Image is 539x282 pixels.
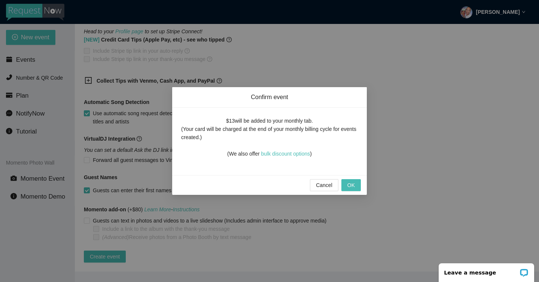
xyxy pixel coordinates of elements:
[227,141,312,158] div: (We also offer )
[181,125,358,141] div: (Your card will be charged at the end of your monthly billing cycle for events created.)
[261,151,310,157] a: bulk discount options
[181,93,358,101] span: Confirm event
[316,181,332,189] span: Cancel
[226,117,313,125] div: $13 will be added to your monthly tab.
[310,179,338,191] button: Cancel
[347,181,355,189] span: OK
[434,258,539,282] iframe: LiveChat chat widget
[341,179,361,191] button: OK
